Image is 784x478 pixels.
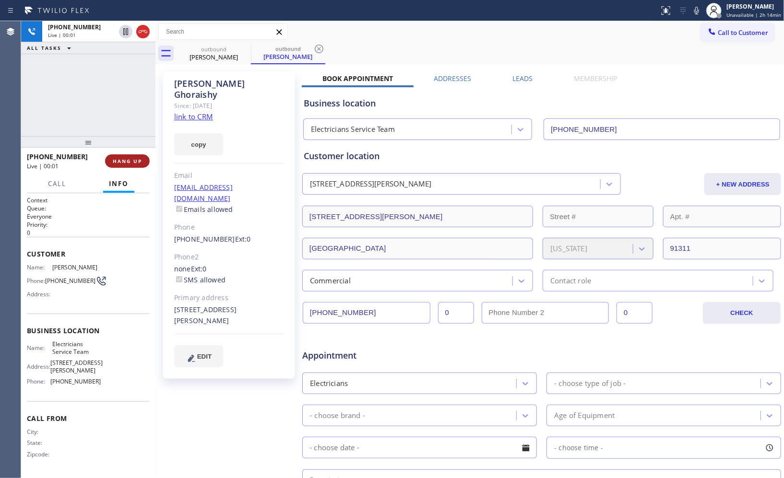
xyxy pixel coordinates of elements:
div: [PERSON_NAME] Ghoraishy [174,78,284,100]
span: Name: [27,344,52,351]
button: Call to Customer [701,23,774,42]
span: State: [27,439,52,446]
input: Ext. [438,302,474,324]
label: Addresses [434,74,472,83]
input: Apt. # [663,206,782,227]
button: copy [174,133,223,155]
span: [STREET_ADDRESS][PERSON_NAME] [50,359,103,374]
span: - choose time - [554,443,603,452]
div: [STREET_ADDRESS][PERSON_NAME] [310,179,432,190]
a: link to CRM [174,112,213,121]
button: EDIT [174,345,223,367]
div: - choose type of job - [554,378,626,389]
span: Unavailable | 2h 14min [726,12,781,18]
span: Name: [27,264,52,271]
div: Business location [304,97,780,110]
input: Phone Number 2 [482,302,609,324]
span: Live | 00:01 [27,162,59,170]
button: Hold Customer [119,25,132,38]
span: Electricians Service Team [52,340,100,355]
button: CHECK [703,302,781,324]
button: ALL TASKS [21,42,81,54]
button: + NEW ADDRESS [704,173,781,195]
a: [PHONE_NUMBER] [174,234,235,244]
h2: Priority: [27,221,150,229]
label: Leads [513,74,533,83]
div: [PERSON_NAME] [178,53,250,61]
input: Street # [543,206,653,227]
input: Address [302,206,533,227]
span: Address: [27,363,50,370]
div: Electricians [310,378,348,389]
div: outbound [252,45,324,52]
div: none [174,264,284,286]
div: Electricians Service Team [311,124,395,135]
span: HANG UP [113,158,142,164]
div: [STREET_ADDRESS][PERSON_NAME] [174,304,284,326]
div: [PERSON_NAME] [252,52,324,61]
div: Commercial [310,275,351,286]
span: Phone: [27,378,50,385]
span: Business location [27,326,150,335]
div: Sam Ghoraishy [252,43,324,63]
input: SMS allowed [176,276,182,282]
input: Phone Number [303,302,430,324]
span: Zipcode: [27,451,52,458]
input: Emails allowed [176,206,182,212]
span: [PHONE_NUMBER] [50,378,101,385]
input: Ext. 2 [617,302,653,324]
button: Mute [690,4,703,17]
button: Info [103,175,134,193]
label: Book Appointment [322,74,393,83]
span: Address: [27,291,52,298]
div: Since: [DATE] [174,100,284,111]
input: Phone Number [544,118,780,140]
div: Age of Equipment [554,410,615,421]
span: Call to Customer [718,28,768,37]
span: EDIT [197,353,212,360]
span: Info [109,179,129,188]
span: City: [27,428,52,435]
div: Phone [174,222,284,233]
span: Call [48,179,66,188]
button: Hang up [136,25,150,38]
p: 0 [27,229,150,237]
div: [PERSON_NAME] [726,2,781,11]
input: - choose date - [302,437,537,458]
a: [EMAIL_ADDRESS][DOMAIN_NAME] [174,183,233,203]
div: Sam Ghoraishy [178,43,250,64]
span: Live | 00:01 [48,32,76,38]
button: Call [42,175,72,193]
label: SMS allowed [174,275,226,284]
span: Call From [27,414,150,423]
span: [PHONE_NUMBER] [48,23,101,31]
input: ZIP [663,238,782,259]
div: Email [174,170,284,181]
h1: Context [27,196,150,204]
span: [PHONE_NUMBER] [27,152,88,161]
span: ALL TASKS [27,45,61,51]
div: - choose brand - [310,410,365,421]
span: [PERSON_NAME] [52,264,100,271]
div: Contact role [550,275,591,286]
label: Membership [574,74,617,83]
input: City [302,238,533,259]
div: Primary address [174,292,284,303]
h2: Queue: [27,204,150,212]
span: Phone: [27,277,45,284]
p: Everyone [27,212,150,221]
span: Ext: 0 [191,264,207,273]
div: Phone2 [174,252,284,263]
span: Ext: 0 [235,234,251,244]
span: Customer [27,249,150,258]
div: Customer location [304,150,780,163]
span: Appointment [302,349,461,362]
button: HANG UP [105,154,150,168]
span: [PHONE_NUMBER] [45,277,95,284]
div: outbound [178,46,250,53]
label: Emails allowed [174,205,233,214]
input: Search [159,24,287,39]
